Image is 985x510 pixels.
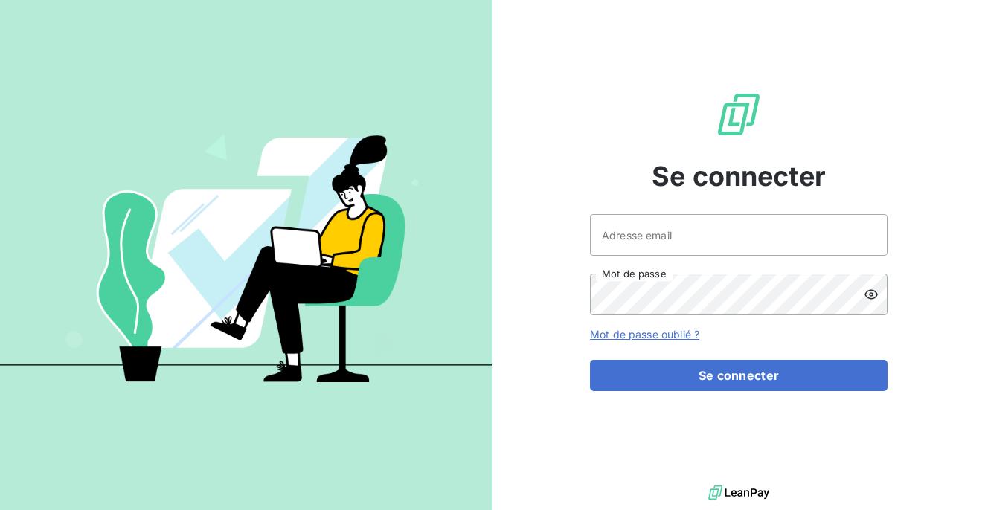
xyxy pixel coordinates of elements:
[652,156,826,196] span: Se connecter
[715,91,763,138] img: Logo LeanPay
[590,360,888,391] button: Se connecter
[590,214,888,256] input: placeholder
[590,328,699,340] a: Mot de passe oublié ?
[708,482,769,504] img: logo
